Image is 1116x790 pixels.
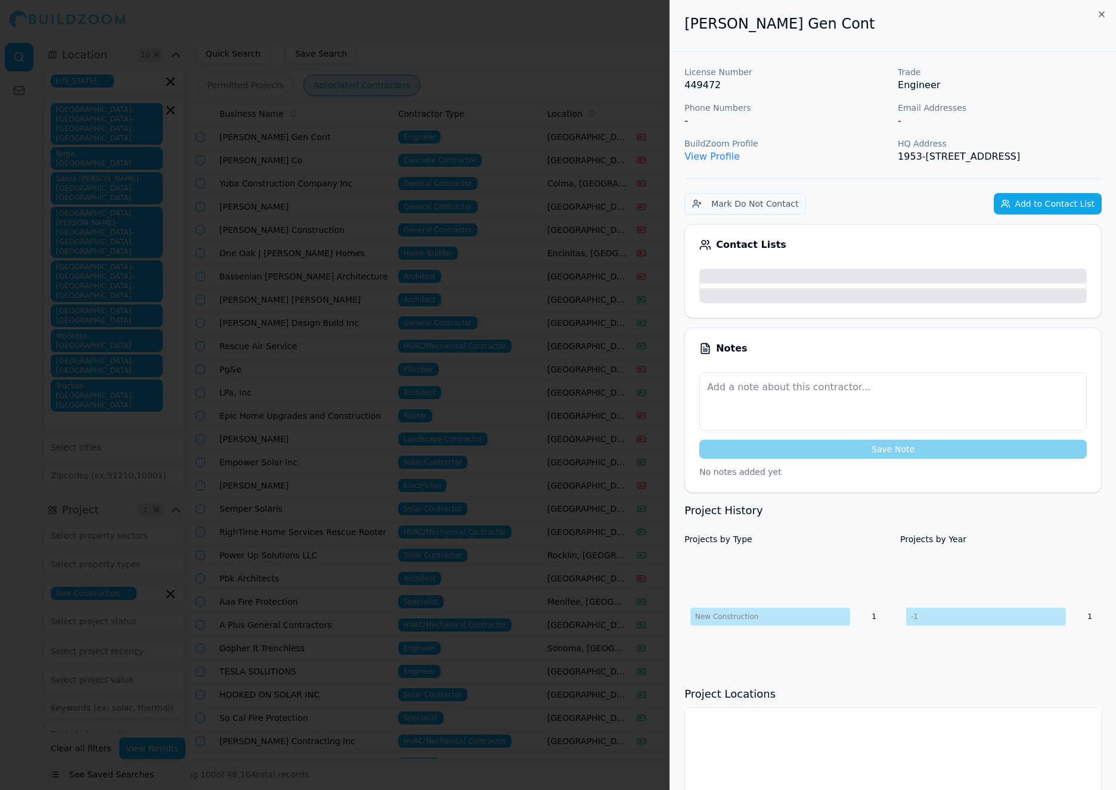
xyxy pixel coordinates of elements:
p: Email Addresses [898,102,1102,114]
p: License Number [684,66,888,78]
text: 1 [872,612,877,621]
p: Engineer [898,78,1102,92]
div: Contact Lists [699,239,1087,251]
p: 1953-[STREET_ADDRESS] [898,150,1102,164]
h4: Projects by Year [900,533,1102,545]
div: Notes [699,343,1087,354]
text: 1 [1087,612,1092,621]
p: Trade [898,66,1102,78]
h3: Project History [684,502,1102,519]
h2: [PERSON_NAME] Gen Cont [684,14,1102,33]
p: Phone Numbers [684,102,888,114]
a: View Profile [684,151,740,162]
button: Mark Do Not Contact [684,193,806,214]
tspan: New Construction [695,612,758,621]
tspan: -1 [911,612,918,621]
h4: Projects by Type [684,533,886,545]
div: - [898,114,1102,128]
p: BuildZoom Profile [684,138,888,150]
div: - [684,114,888,128]
p: 449472 [684,78,888,92]
h3: Project Locations [684,686,1102,702]
p: No notes added yet [699,466,1087,478]
button: Add to Contact List [994,193,1102,214]
p: HQ Address [898,138,1102,150]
